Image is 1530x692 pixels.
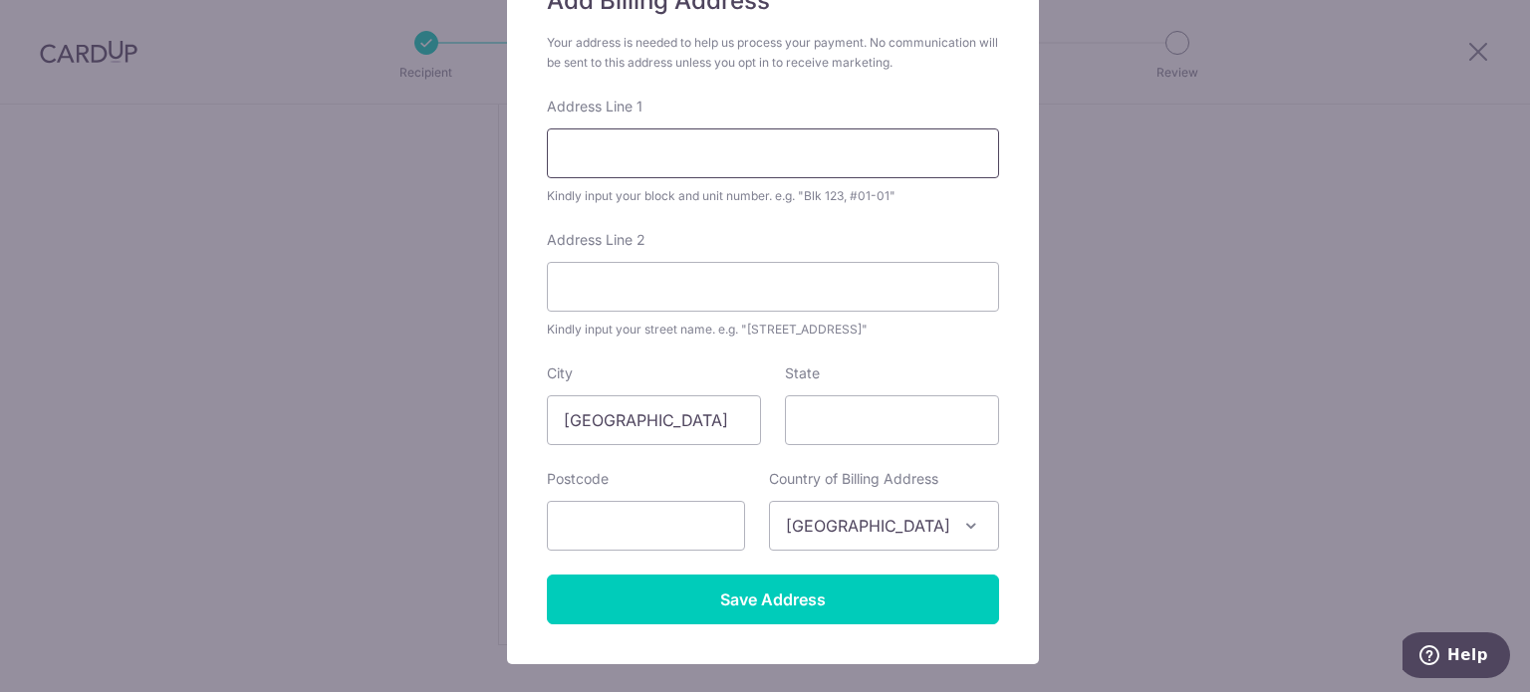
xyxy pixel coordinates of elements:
[547,230,645,250] label: Address Line 2
[547,186,999,206] div: Kindly input your block and unit number. e.g. "Blk 123, #01-01"
[547,363,573,383] label: City
[547,469,609,489] label: Postcode
[1402,632,1510,682] iframe: Opens a widget where you can find more information
[769,469,938,489] label: Country of Billing Address
[785,363,820,383] label: State
[547,320,999,340] div: Kindly input your street name. e.g. "[STREET_ADDRESS]"
[769,501,999,551] span: Singapore
[770,502,998,550] span: Singapore
[547,575,999,624] input: Save Address
[547,97,642,116] label: Address Line 1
